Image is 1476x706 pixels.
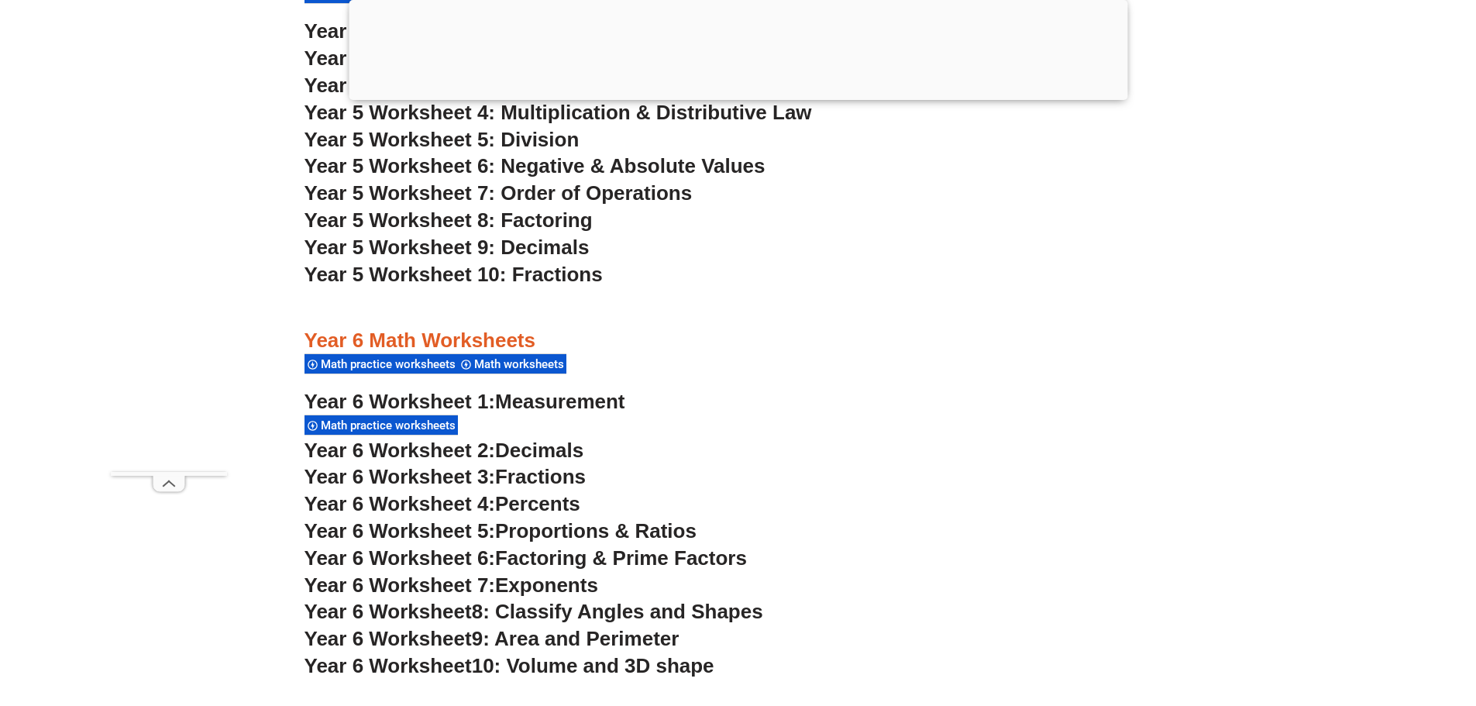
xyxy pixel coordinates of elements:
a: Year 6 Worksheet9: Area and Perimeter [304,627,680,650]
span: 8: Classify Angles and Shapes [472,600,763,623]
span: Math practice worksheets [321,418,460,432]
span: 9: Area and Perimeter [472,627,680,650]
span: Fractions [495,465,586,488]
a: Year 5 Worksheet 7: Order of Operations [304,181,693,205]
span: Exponents [495,573,598,597]
a: Year 5 Worksheet 4: Multiplication & Distributive Law [304,101,812,124]
a: Year 6 Worksheet 1:Measurement [304,390,625,413]
span: Year 6 Worksheet 7: [304,573,496,597]
span: Proportions & Ratios [495,519,697,542]
a: Year 5 Worksheet 9: Decimals [304,236,590,259]
div: Math worksheets [458,353,566,374]
span: Percents [495,492,580,515]
a: Year 6 Worksheet10: Volume and 3D shape [304,654,714,677]
span: Year 6 Worksheet 5: [304,519,496,542]
a: Year 5 Worksheet 5: Division [304,128,580,151]
a: Year 5 Worksheet 6: Negative & Absolute Values [304,154,766,177]
iframe: Chat Widget [1218,531,1476,706]
span: Math practice worksheets [321,357,460,371]
a: Year 6 Worksheet 2:Decimals [304,439,584,462]
span: Year 6 Worksheet [304,654,472,677]
div: Math practice worksheets [304,353,458,374]
a: Year 5 Worksheet 3: Subtraction [304,74,613,97]
a: Year 5 Worksheet 2: Addition [304,46,582,70]
span: 10: Volume and 3D shape [472,654,714,677]
span: Year 6 Worksheet 1: [304,390,496,413]
a: Year 5 Worksheet 1: Place Value & Rounding [304,19,731,43]
span: Year 6 Worksheet [304,600,472,623]
a: Year 6 Worksheet8: Classify Angles and Shapes [304,600,763,623]
span: Year 6 Worksheet 4: [304,492,496,515]
a: Year 5 Worksheet 8: Factoring [304,208,593,232]
a: Year 6 Worksheet 4:Percents [304,492,580,515]
span: Factoring & Prime Factors [495,546,747,570]
a: Year 5 Worksheet 10: Fractions [304,263,603,286]
span: Math worksheets [474,357,569,371]
span: Year 6 Worksheet 3: [304,465,496,488]
h3: Year 6 Math Worksheets [304,328,1172,354]
a: Year 6 Worksheet 7:Exponents [304,573,598,597]
div: Math practice worksheets [304,415,458,436]
span: Year 6 Worksheet 2: [304,439,496,462]
a: Year 6 Worksheet 5:Proportions & Ratios [304,519,697,542]
span: Year 6 Worksheet [304,627,472,650]
span: Decimals [495,439,583,462]
a: Year 6 Worksheet 3:Fractions [304,465,586,488]
iframe: Advertisement [111,36,227,472]
a: Year 6 Worksheet 6:Factoring & Prime Factors [304,546,747,570]
span: Measurement [495,390,625,413]
span: Year 6 Worksheet 6: [304,546,496,570]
